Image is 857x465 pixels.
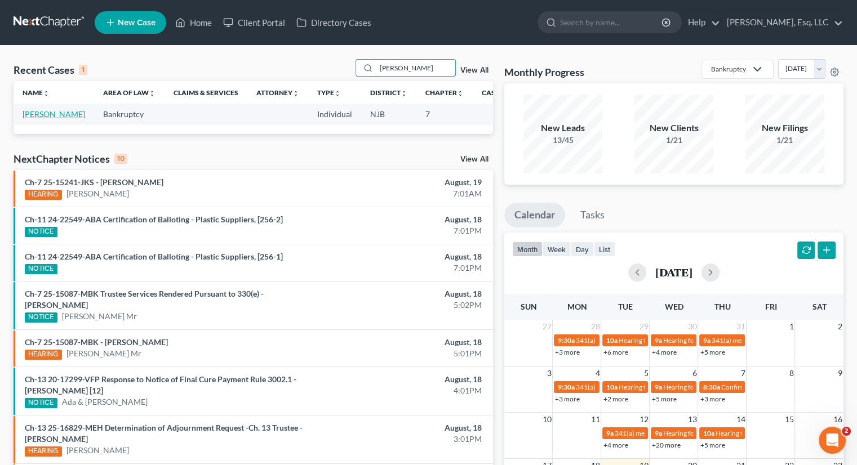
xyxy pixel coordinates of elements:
span: 7 [739,366,746,380]
span: 29 [638,320,649,333]
button: list [594,242,615,257]
span: 12 [638,413,649,426]
span: Fri [765,302,776,311]
span: Sun [520,302,536,311]
span: 4 [594,366,601,380]
span: 31 [735,320,746,333]
span: Hearing for [PERSON_NAME] [663,383,751,391]
input: Search by name... [560,12,663,33]
a: +3 more [700,395,725,403]
td: NJB [361,104,416,124]
a: Attorneyunfold_more [256,88,299,97]
input: Search by name... [376,60,455,76]
a: Tasks [570,203,615,227]
a: Ch-7 25-15241-JKS - [PERSON_NAME] [25,177,163,187]
span: 6 [691,366,698,380]
i: unfold_more [334,90,341,97]
button: month [512,242,543,257]
span: 10a [606,336,617,345]
span: 16 [832,413,843,426]
span: 1 [788,320,794,333]
span: 9a [654,336,661,345]
span: New Case [118,19,156,27]
span: Hearing for National Realty Investment Advisors LLC [618,336,772,345]
td: Bankruptcy [94,104,165,124]
div: HEARING [25,350,62,360]
a: +5 more [700,348,725,356]
span: 27 [541,320,552,333]
span: Confirmation hearing for [PERSON_NAME] [721,383,849,391]
i: unfold_more [292,90,299,97]
a: +5 more [651,395,676,403]
span: Tue [618,302,633,311]
div: New Clients [634,122,713,135]
span: 10a [606,383,617,391]
span: 341(a) Meeting for [PERSON_NAME] [575,383,685,391]
span: 13 [686,413,698,426]
a: Ch-13 20-17299-VFP Response to Notice of Final Cure Payment Rule 3002.1 - [PERSON_NAME] [12] [25,374,296,395]
div: 1 [79,65,87,75]
span: Thu [714,302,730,311]
span: 10a [703,429,714,437]
span: 2 [837,320,843,333]
div: NOTICE [25,312,57,323]
a: Ada & [PERSON_NAME] [62,396,148,408]
a: [PERSON_NAME] [66,445,129,456]
i: unfold_more [149,90,156,97]
div: 7:01AM [337,188,482,199]
a: Help [682,12,720,33]
div: 5:02PM [337,299,482,311]
a: [PERSON_NAME], Esq. LLC [721,12,843,33]
div: August, 18 [337,288,482,299]
div: NOTICE [25,398,57,408]
div: 3:01PM [337,433,482,445]
button: day [571,242,594,257]
a: +3 more [554,395,579,403]
span: 8:30a [703,383,720,391]
a: Ch-13 25-16829-MEH Determination of Adjournment Request -Ch. 13 Trustee - [PERSON_NAME] [25,423,303,444]
span: Hearing for [PERSON_NAME] [663,429,751,437]
div: NOTICE [25,227,57,237]
span: 10 [541,413,552,426]
span: 341(a) meeting for [PERSON_NAME] [614,429,723,437]
a: Typeunfold_more [317,88,341,97]
td: Individual [308,104,361,124]
div: 1/21 [745,135,824,146]
div: 1/21 [634,135,713,146]
a: Area of Lawunfold_more [103,88,156,97]
a: +20 more [651,441,680,449]
h3: Monthly Progress [504,65,584,79]
div: August, 18 [337,422,482,433]
a: [PERSON_NAME] [66,188,129,199]
td: 7 [416,104,473,124]
span: 14 [735,413,746,426]
div: 7:01PM [337,225,482,236]
span: Hearing for [PERSON_NAME] [715,429,803,437]
span: 9a [703,336,710,345]
span: 2 [842,427,851,436]
span: 9a [654,383,661,391]
th: Claims & Services [165,81,247,104]
div: 7:01PM [337,262,482,274]
a: [PERSON_NAME] Mr [62,311,137,322]
span: 9:30a [557,336,574,345]
span: Hearing for National Realty Investment Advisors LLC [618,383,772,391]
span: 15 [783,413,794,426]
a: Calendar [504,203,565,227]
span: 8 [788,366,794,380]
a: [PERSON_NAME] [23,109,85,119]
span: Sat [812,302,826,311]
a: +2 more [603,395,628,403]
span: Mon [567,302,587,311]
i: unfold_more [401,90,407,97]
span: 11 [589,413,601,426]
div: August, 18 [337,214,482,225]
a: +4 more [651,348,676,356]
span: 9a [606,429,613,437]
a: [PERSON_NAME] Mr [66,348,141,359]
h2: [DATE] [655,266,692,278]
div: NOTICE [25,264,57,274]
div: Recent Cases [14,63,87,77]
div: August, 18 [337,251,482,262]
button: week [543,242,571,257]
